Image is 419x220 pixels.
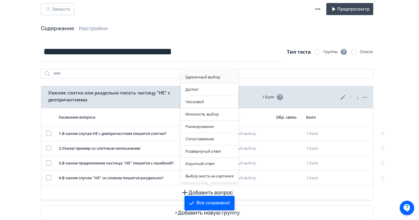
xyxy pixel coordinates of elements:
[181,145,238,158] div: Развернутый ответ
[181,121,238,133] div: Ранжирование
[197,200,230,206] div: Все сохранено!
[181,71,238,83] div: Единичный выбор
[181,170,238,182] div: Выбор места на картинке
[181,108,238,120] div: Множеств. выбор
[181,133,238,145] div: Сопоставление
[181,96,238,108] div: Числовой
[181,84,238,96] div: Да/Нет
[181,158,238,170] div: Короткий ответ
